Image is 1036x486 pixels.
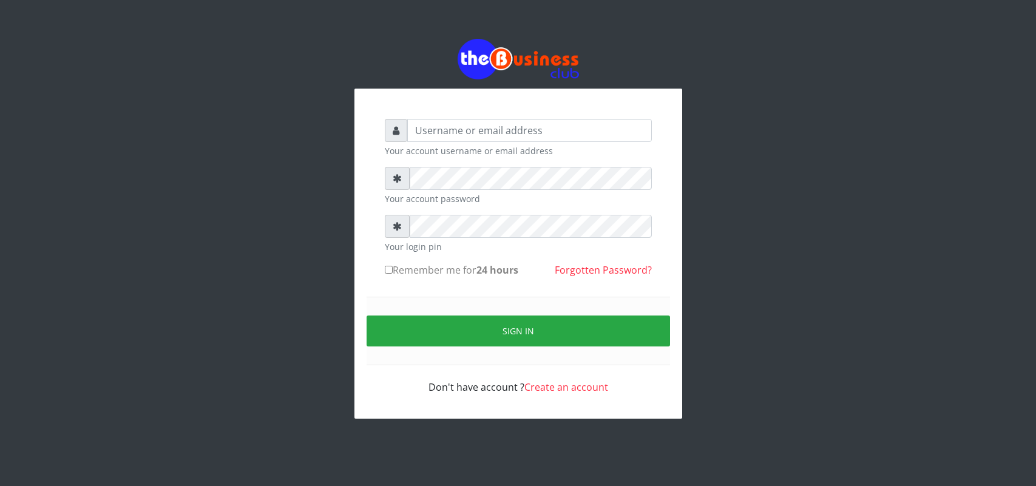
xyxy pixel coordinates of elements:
[555,263,652,277] a: Forgotten Password?
[367,316,670,346] button: Sign in
[407,119,652,142] input: Username or email address
[385,365,652,394] div: Don't have account ?
[385,240,652,253] small: Your login pin
[385,144,652,157] small: Your account username or email address
[524,380,608,394] a: Create an account
[476,263,518,277] b: 24 hours
[385,192,652,205] small: Your account password
[385,263,518,277] label: Remember me for
[385,266,393,274] input: Remember me for24 hours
